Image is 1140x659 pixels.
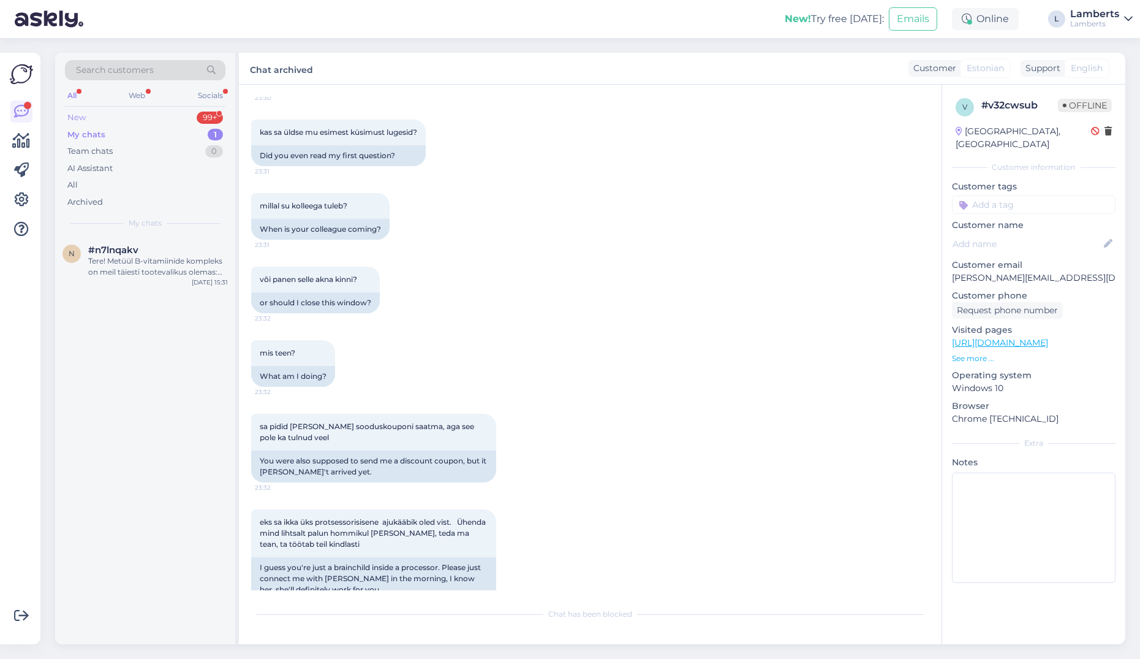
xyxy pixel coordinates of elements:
[952,438,1115,449] div: Extra
[952,196,1115,214] input: Add a tag
[127,88,148,104] div: Web
[785,12,884,26] div: Try free [DATE]:
[76,64,154,77] span: Search customers
[197,112,223,124] div: 99+
[255,387,301,397] span: 23:32
[889,7,937,31] button: Emails
[1071,62,1103,75] span: English
[251,366,335,387] div: What am I doing?
[952,353,1115,364] p: See more ...
[251,557,496,600] div: I guess you're just a brainchild inside a processor. Please just connect me with [PERSON_NAME] in...
[952,456,1115,469] p: Notes
[192,278,228,287] div: [DATE] 15:31
[952,382,1115,395] p: Windows 10
[952,8,1019,30] div: Online
[548,609,632,620] span: Chat has been blocked
[952,413,1115,425] p: Chrome [TECHNICAL_ID]
[250,60,313,77] label: Chat archived
[952,272,1115,284] p: [PERSON_NAME][EMAIL_ADDRESS][DOMAIN_NAME]
[1070,9,1119,19] div: Lamberts
[67,162,113,175] div: AI Assistant
[67,145,113,158] div: Team chats
[967,62,1004,75] span: Estonian
[67,196,103,208] div: Archived
[785,13,811,25] b: New!
[255,167,301,176] span: 23:31
[260,275,357,284] span: või panen selle akna kinni?
[952,400,1115,413] p: Browser
[1070,19,1119,29] div: Lamberts
[1048,10,1065,28] div: L
[88,245,138,256] span: #n7lnqakv
[10,63,33,86] img: Askly Logo
[1058,99,1112,112] span: Offline
[251,219,390,240] div: When is your colleague coming?
[255,93,301,102] span: 23:30
[952,162,1115,173] div: Customer information
[952,369,1115,382] p: Operating system
[260,348,295,357] span: mis teen?
[962,102,967,112] span: v
[953,237,1101,251] input: Add name
[260,201,347,210] span: millal su kolleega tuleb?
[952,302,1063,319] div: Request phone number
[260,128,417,137] span: kas sa üldse mu esimest küsimust lugesid?
[67,129,105,141] div: My chats
[251,292,380,313] div: or should I close this window?
[952,324,1115,337] p: Visited pages
[208,129,223,141] div: 1
[88,256,228,278] div: Tere! Metüül B-vitamiinide kompleks on meil täiesti tootevalikus olemas: [URL][DOMAIN_NAME] -> Tä...
[260,517,488,549] span: eks sa ikka üks protsessorisisene ajukääbik oled vist. Ühenda mind lihtsalt palun hommikul [PERSO...
[67,112,86,124] div: New
[255,240,301,250] span: 23:31
[255,483,301,492] span: 23:32
[129,218,162,229] span: My chats
[952,289,1115,302] p: Customer phone
[65,88,79,104] div: All
[952,219,1115,232] p: Customer name
[981,98,1058,113] div: # v32cwsub
[195,88,225,104] div: Socials
[260,422,476,442] span: sa pidid [PERSON_NAME] sooduskouponi saatma, aga see pole ka tulnud veel
[251,145,426,166] div: Did you even read my first question?
[205,145,223,158] div: 0
[251,451,496,482] div: You were also supposed to send me a discount coupon, but it [PERSON_NAME]'t arrived yet.
[1021,62,1060,75] div: Support
[952,259,1115,272] p: Customer email
[908,62,956,75] div: Customer
[952,337,1048,348] a: [URL][DOMAIN_NAME]
[69,249,75,258] span: n
[952,180,1115,193] p: Customer tags
[67,179,78,191] div: All
[255,314,301,323] span: 23:32
[956,125,1091,151] div: [GEOGRAPHIC_DATA], [GEOGRAPHIC_DATA]
[1070,9,1133,29] a: LambertsLamberts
